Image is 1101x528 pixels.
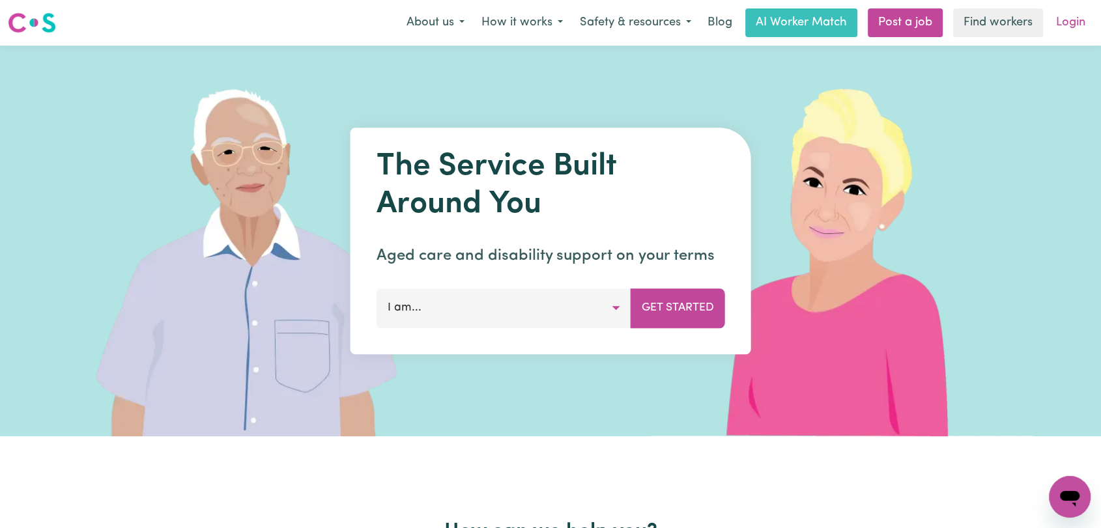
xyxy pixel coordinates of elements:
button: About us [398,9,473,36]
button: I am... [377,288,631,327]
p: Aged care and disability support on your terms [377,244,725,268]
h1: The Service Built Around You [377,148,725,223]
iframe: Button to launch messaging window [1049,476,1091,518]
a: Login [1048,8,1093,37]
a: Blog [700,8,740,37]
a: Find workers [953,8,1043,37]
a: Post a job [868,8,943,37]
button: Get Started [631,288,725,327]
a: Careseekers logo [8,8,56,38]
button: Safety & resources [571,9,700,36]
a: AI Worker Match [745,8,857,37]
button: How it works [473,9,571,36]
img: Careseekers logo [8,11,56,35]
